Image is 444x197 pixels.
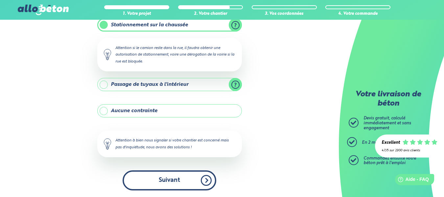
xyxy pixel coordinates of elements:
[97,78,242,91] label: Passage de tuyaux à l'intérieur
[363,116,411,130] span: Devis gratuit, calculé immédiatement et sans engagement
[97,18,242,32] label: Stationnement sur la chaussée
[18,5,68,15] img: allobéton
[325,12,390,16] div: 4. Votre commande
[178,12,243,16] div: 2. Votre chantier
[350,90,426,108] p: Votre livraison de béton
[252,12,317,16] div: 3. Vos coordonnées
[104,12,169,16] div: 1. Votre projet
[97,104,242,117] label: Aucune contrainte
[123,170,216,190] button: Suivant
[382,149,437,152] div: 4.7/5 sur 2300 avis clients
[382,140,400,145] div: Excellent
[362,140,411,145] span: En 2 minutes top chrono
[97,38,242,71] div: Attention si le camion reste dans la rue, il faudra obtenir une autorisation de stationnement, vo...
[97,131,242,157] div: Attention à bien nous signaler si votre chantier est concerné mais pas d'inquiétude, nous avons d...
[386,171,437,190] iframe: Help widget launcher
[363,156,416,165] span: Commandez ensuite votre béton prêt à l'emploi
